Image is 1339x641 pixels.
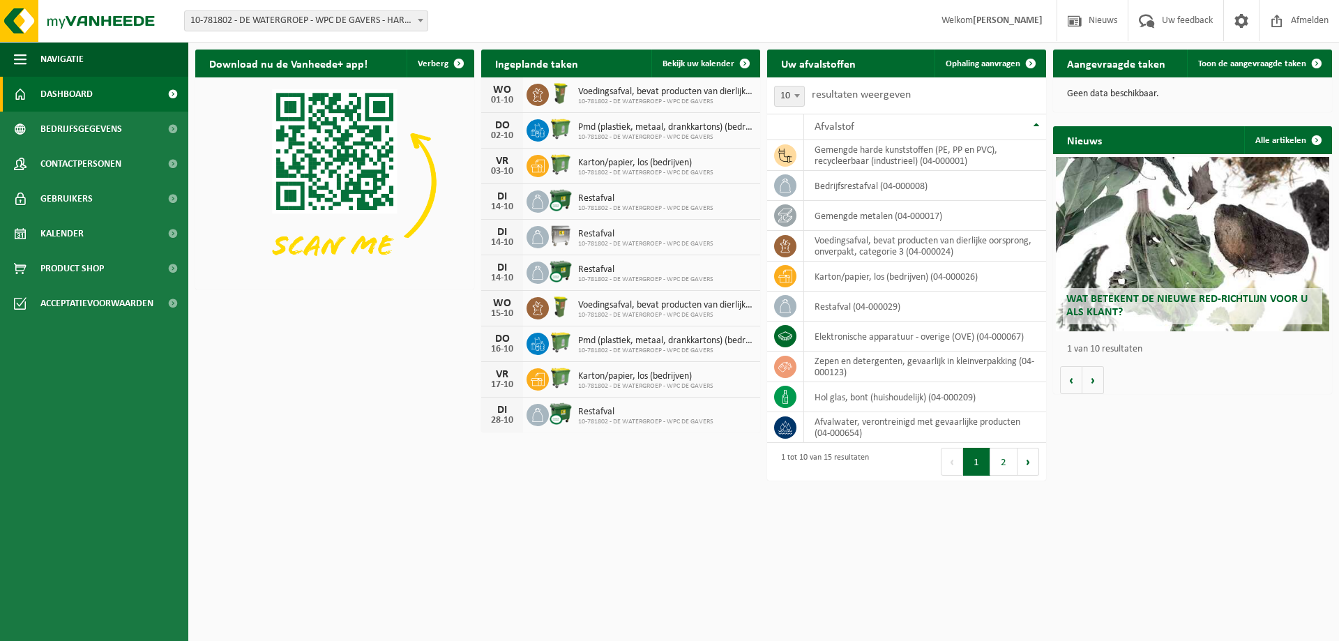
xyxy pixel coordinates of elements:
span: Bedrijfsgegevens [40,112,122,146]
span: 10-781802 - DE WATERGROEP - WPC DE GAVERS [578,418,713,426]
span: Voedingsafval, bevat producten van dierlijke oorsprong, onverpakt, categorie 3 [578,86,753,98]
span: Dashboard [40,77,93,112]
img: WB-0770-HPE-GN-51 [549,153,573,176]
a: Alle artikelen [1244,126,1331,154]
span: 10-781802 - DE WATERGROEP - WPC DE GAVERS [578,276,713,284]
div: 17-10 [488,380,516,390]
img: WB-0060-HPE-GN-50 [549,82,573,105]
span: 10 [774,86,805,107]
span: Voedingsafval, bevat producten van dierlijke oorsprong, onverpakt, categorie 3 [578,300,753,311]
span: Restafval [578,407,713,418]
span: 10-781802 - DE WATERGROEP - WPC DE GAVERS [578,382,713,391]
td: hol glas, bont (huishoudelijk) (04-000209) [804,382,1046,412]
div: WO [488,84,516,96]
div: 28-10 [488,416,516,425]
a: Toon de aangevraagde taken [1187,50,1331,77]
span: 10-781802 - DE WATERGROEP - WPC DE GAVERS [578,347,753,355]
div: DO [488,333,516,345]
img: WB-1100-CU [549,259,573,283]
a: Ophaling aanvragen [935,50,1045,77]
div: 03-10 [488,167,516,176]
img: Download de VHEPlus App [195,77,474,287]
td: gemengde metalen (04-000017) [804,201,1046,231]
span: Navigatie [40,42,84,77]
div: 14-10 [488,238,516,248]
span: 10-781802 - DE WATERGROEP - WPC DE GAVERS - HARELBEKE [185,11,428,31]
div: DI [488,191,516,202]
div: 16-10 [488,345,516,354]
img: WB-0060-HPE-GN-50 [549,295,573,319]
label: resultaten weergeven [812,89,911,100]
span: 10-781802 - DE WATERGROEP - WPC DE GAVERS [578,240,713,248]
span: 10-781802 - DE WATERGROEP - WPC DE GAVERS [578,311,753,319]
div: WO [488,298,516,309]
span: Bekijk uw kalender [663,59,734,68]
a: Bekijk uw kalender [651,50,759,77]
span: Restafval [578,229,713,240]
button: Verberg [407,50,473,77]
span: Pmd (plastiek, metaal, drankkartons) (bedrijven) [578,122,753,133]
button: 2 [990,448,1018,476]
td: voedingsafval, bevat producten van dierlijke oorsprong, onverpakt, categorie 3 (04-000024) [804,231,1046,262]
td: gemengde harde kunststoffen (PE, PP en PVC), recycleerbaar (industrieel) (04-000001) [804,140,1046,171]
span: Contactpersonen [40,146,121,181]
td: zepen en detergenten, gevaarlijk in kleinverpakking (04-000123) [804,352,1046,382]
span: Ophaling aanvragen [946,59,1020,68]
div: 14-10 [488,273,516,283]
span: 10-781802 - DE WATERGROEP - WPC DE GAVERS [578,169,713,177]
span: Product Shop [40,251,104,286]
h2: Download nu de Vanheede+ app! [195,50,381,77]
div: 14-10 [488,202,516,212]
span: 10-781802 - DE WATERGROEP - WPC DE GAVERS - HARELBEKE [184,10,428,31]
span: 10 [775,86,804,106]
div: DI [488,262,516,273]
span: Pmd (plastiek, metaal, drankkartons) (bedrijven) [578,335,753,347]
div: DI [488,227,516,238]
div: 02-10 [488,131,516,141]
button: 1 [963,448,990,476]
span: Acceptatievoorwaarden [40,286,153,321]
div: DI [488,405,516,416]
span: Kalender [40,216,84,251]
div: VR [488,369,516,380]
td: restafval (04-000029) [804,292,1046,322]
span: Karton/papier, los (bedrijven) [578,158,713,169]
span: Verberg [418,59,448,68]
div: 01-10 [488,96,516,105]
a: Wat betekent de nieuwe RED-richtlijn voor u als klant? [1056,157,1329,331]
span: Restafval [578,264,713,276]
td: elektronische apparatuur - overige (OVE) (04-000067) [804,322,1046,352]
td: karton/papier, los (bedrijven) (04-000026) [804,262,1046,292]
img: WB-0770-HPE-GN-51 [549,366,573,390]
span: 10-781802 - DE WATERGROEP - WPC DE GAVERS [578,98,753,106]
img: WB-1100-GAL-GY-01 [549,224,573,248]
img: WB-0770-HPE-GN-50 [549,331,573,354]
span: 10-781802 - DE WATERGROEP - WPC DE GAVERS [578,133,753,142]
span: Toon de aangevraagde taken [1198,59,1306,68]
img: WB-0770-HPE-GN-50 [549,117,573,141]
div: DO [488,120,516,131]
button: Next [1018,448,1039,476]
button: Vorige [1060,366,1082,394]
span: Afvalstof [815,121,854,133]
div: VR [488,156,516,167]
td: afvalwater, verontreinigd met gevaarlijke producten (04-000654) [804,412,1046,443]
div: 15-10 [488,309,516,319]
h2: Aangevraagde taken [1053,50,1179,77]
h2: Nieuws [1053,126,1116,153]
td: bedrijfsrestafval (04-000008) [804,171,1046,201]
span: Restafval [578,193,713,204]
span: 10-781802 - DE WATERGROEP - WPC DE GAVERS [578,204,713,213]
h2: Uw afvalstoffen [767,50,870,77]
img: WB-1100-CU [549,402,573,425]
span: Gebruikers [40,181,93,216]
button: Volgende [1082,366,1104,394]
span: Wat betekent de nieuwe RED-richtlijn voor u als klant? [1066,294,1308,318]
span: Karton/papier, los (bedrijven) [578,371,713,382]
p: 1 van 10 resultaten [1067,345,1325,354]
strong: [PERSON_NAME] [973,15,1043,26]
h2: Ingeplande taken [481,50,592,77]
button: Previous [941,448,963,476]
p: Geen data beschikbaar. [1067,89,1318,99]
div: 1 tot 10 van 15 resultaten [774,446,869,477]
